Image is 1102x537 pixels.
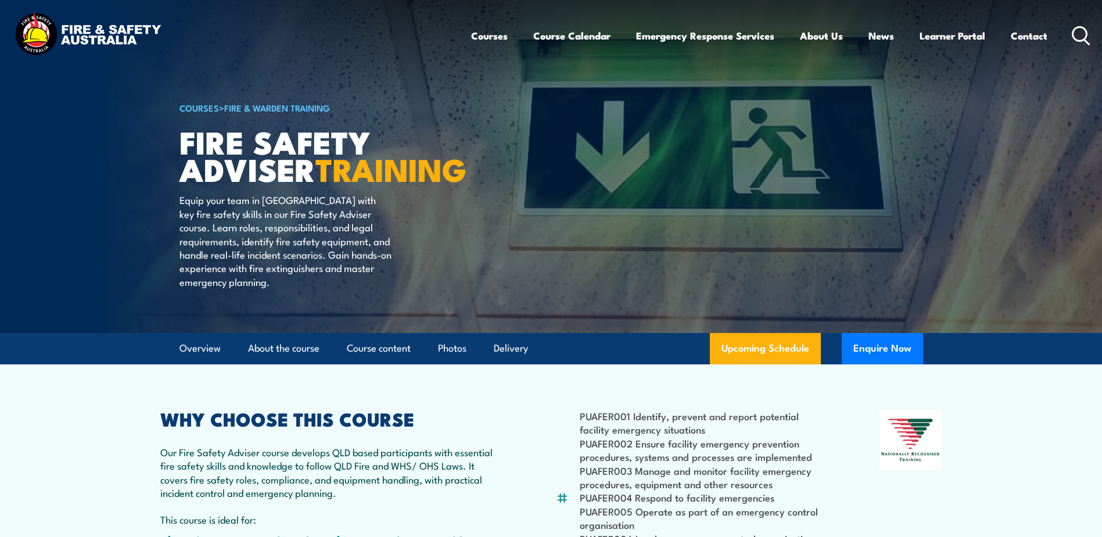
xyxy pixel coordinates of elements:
[710,333,821,364] a: Upcoming Schedule
[580,491,823,504] li: PUAFER004 Respond to facility emergencies
[580,504,823,532] li: PUAFER005 Operate as part of an emergency control organisation
[160,410,500,427] h2: WHY CHOOSE THIS COURSE
[580,436,823,464] li: PUAFER002 Ensure facility emergency prevention procedures, systems and processes are implemented
[868,20,894,51] a: News
[180,193,392,288] p: Equip your team in [GEOGRAPHIC_DATA] with key fire safety skills in our Fire Safety Adviser cours...
[880,410,942,470] img: Nationally Recognised Training logo.
[580,464,823,491] li: PUAFER003 Manage and monitor facility emergency procedures, equipment and other resources
[180,101,466,114] h6: >
[494,333,528,364] a: Delivery
[315,144,466,192] strong: TRAINING
[438,333,466,364] a: Photos
[842,333,923,364] button: Enquire Now
[920,20,985,51] a: Learner Portal
[160,445,500,500] p: Our Fire Safety Adviser course develops QLD based participants with essential fire safety skills ...
[471,20,508,51] a: Courses
[160,513,500,526] p: This course is ideal for:
[1011,20,1047,51] a: Contact
[800,20,843,51] a: About Us
[347,333,411,364] a: Course content
[180,128,466,182] h1: FIRE SAFETY ADVISER
[533,20,611,51] a: Course Calendar
[580,409,823,436] li: PUAFER001 Identify, prevent and report potential facility emergency situations
[248,333,320,364] a: About the course
[636,20,774,51] a: Emergency Response Services
[180,101,219,114] a: COURSES
[224,101,330,114] a: Fire & Warden Training
[180,333,221,364] a: Overview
